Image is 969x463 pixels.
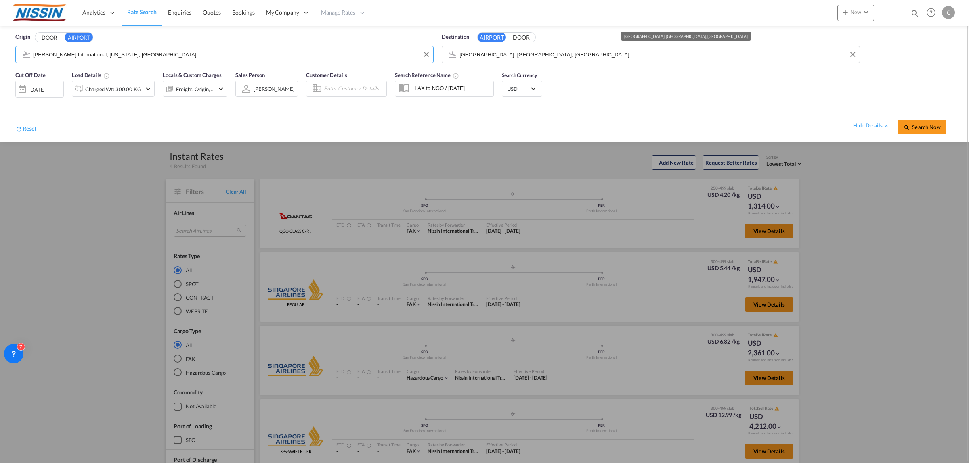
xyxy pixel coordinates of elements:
[898,120,946,134] button: icon-magnifySearch Now
[910,9,919,18] md-icon: icon-magnify
[163,81,227,97] div: Freight Origin Destinationicon-chevron-down
[861,7,871,17] md-icon: icon-chevron-down
[904,124,940,130] span: icon-magnifySearch Now
[883,123,890,130] md-icon: icon-chevron-up
[420,48,432,60] button: Clear Input
[507,33,535,42] button: DOOR
[507,85,530,92] span: USD
[321,8,355,17] span: Manage Rates
[85,83,141,95] div: Charged Wt: 300.00 KG
[168,9,191,16] span: Enquiries
[442,46,860,63] md-input-container: Perth International, Perth, PER
[163,72,222,78] span: Locals & Custom Charges
[442,33,469,41] span: Destination
[395,72,459,78] span: Search Reference Name
[72,81,155,97] div: Charged Wt: 300.00 KGicon-chevron-down
[176,83,214,95] div: Freight Origin Destination
[203,9,220,16] span: Quotes
[924,6,942,20] div: Help
[847,48,859,60] button: Clear Input
[942,6,955,19] div: C
[82,8,105,17] span: Analytics
[506,83,538,94] md-select: Select Currency: $ USDUnited States Dollar
[15,81,64,98] div: [DATE]
[459,48,856,60] input: Search by Airport
[453,73,459,79] md-icon: Your search will be saved by the below given name
[253,83,296,94] md-select: Sales Person: Chikako Isawa
[324,83,384,95] input: Enter Customer Details
[502,72,537,78] span: Search Currency
[837,5,874,21] button: icon-plus 400-fgNewicon-chevron-down
[15,33,30,41] span: Origin
[15,96,21,107] md-datepicker: Select
[33,48,429,60] input: Search by Airport
[15,125,23,133] md-icon: icon-refresh
[853,122,890,130] div: hide detailsicon-chevron-up
[235,72,265,78] span: Sales Person
[306,72,347,78] span: Customer Details
[103,73,110,79] md-icon: Chargeable Weight
[12,4,67,22] img: 485da9108dca11f0a63a77e390b9b49c.jpg
[478,33,506,42] button: AIRPORT
[904,124,910,131] md-icon: icon-magnify
[127,8,157,15] span: Rate Search
[143,84,153,94] md-icon: icon-chevron-down
[65,33,93,42] button: AIRPORT
[411,82,493,94] input: Search Reference Name
[72,72,110,78] span: Load Details
[15,72,46,78] span: Cut Off Date
[35,33,63,42] button: DOOR
[16,46,433,63] md-input-container: John F Kennedy International, New York, JFK
[910,9,919,21] div: icon-magnify
[29,86,45,93] div: [DATE]
[23,125,36,132] span: Reset
[924,6,938,19] span: Help
[841,7,850,17] md-icon: icon-plus 400-fg
[266,8,299,17] span: My Company
[232,9,255,16] span: Bookings
[216,84,226,94] md-icon: icon-chevron-down
[254,86,295,92] div: [PERSON_NAME]
[624,32,748,41] div: [GEOGRAPHIC_DATA], [GEOGRAPHIC_DATA], [GEOGRAPHIC_DATA]
[15,125,36,134] div: icon-refreshReset
[841,9,871,15] span: New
